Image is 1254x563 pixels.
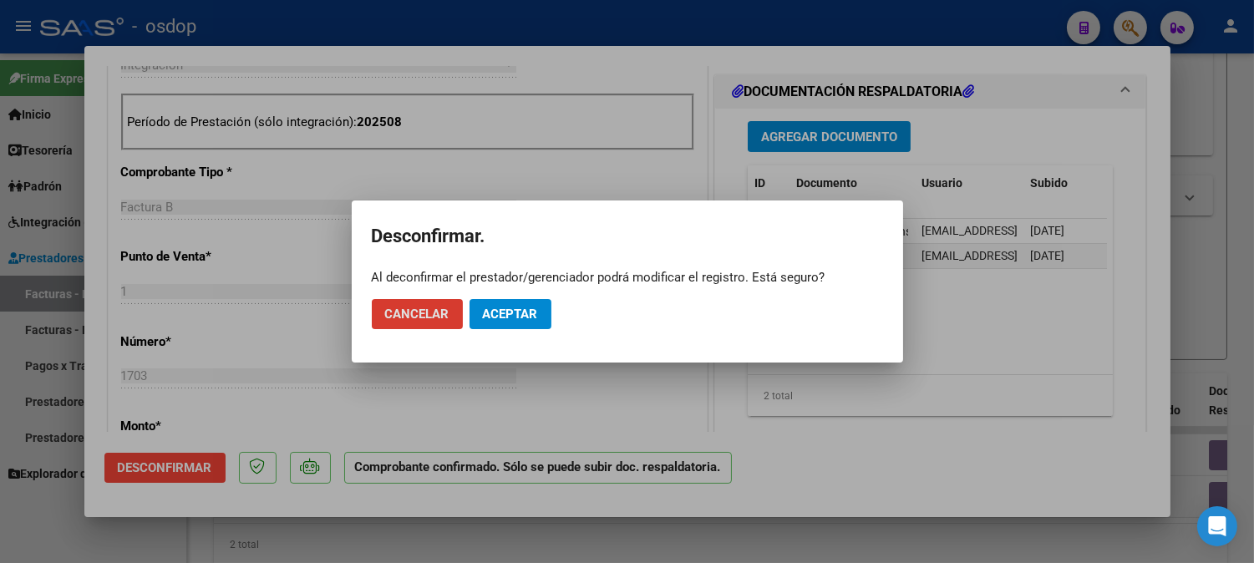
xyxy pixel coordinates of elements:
[372,221,883,252] h2: Desconfirmar.
[1197,506,1237,546] div: Open Intercom Messenger
[385,307,449,322] span: Cancelar
[372,299,463,329] button: Cancelar
[470,299,551,329] button: Aceptar
[483,307,538,322] span: Aceptar
[372,269,883,286] div: Al deconfirmar el prestador/gerenciador podrá modificar el registro. Está seguro?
